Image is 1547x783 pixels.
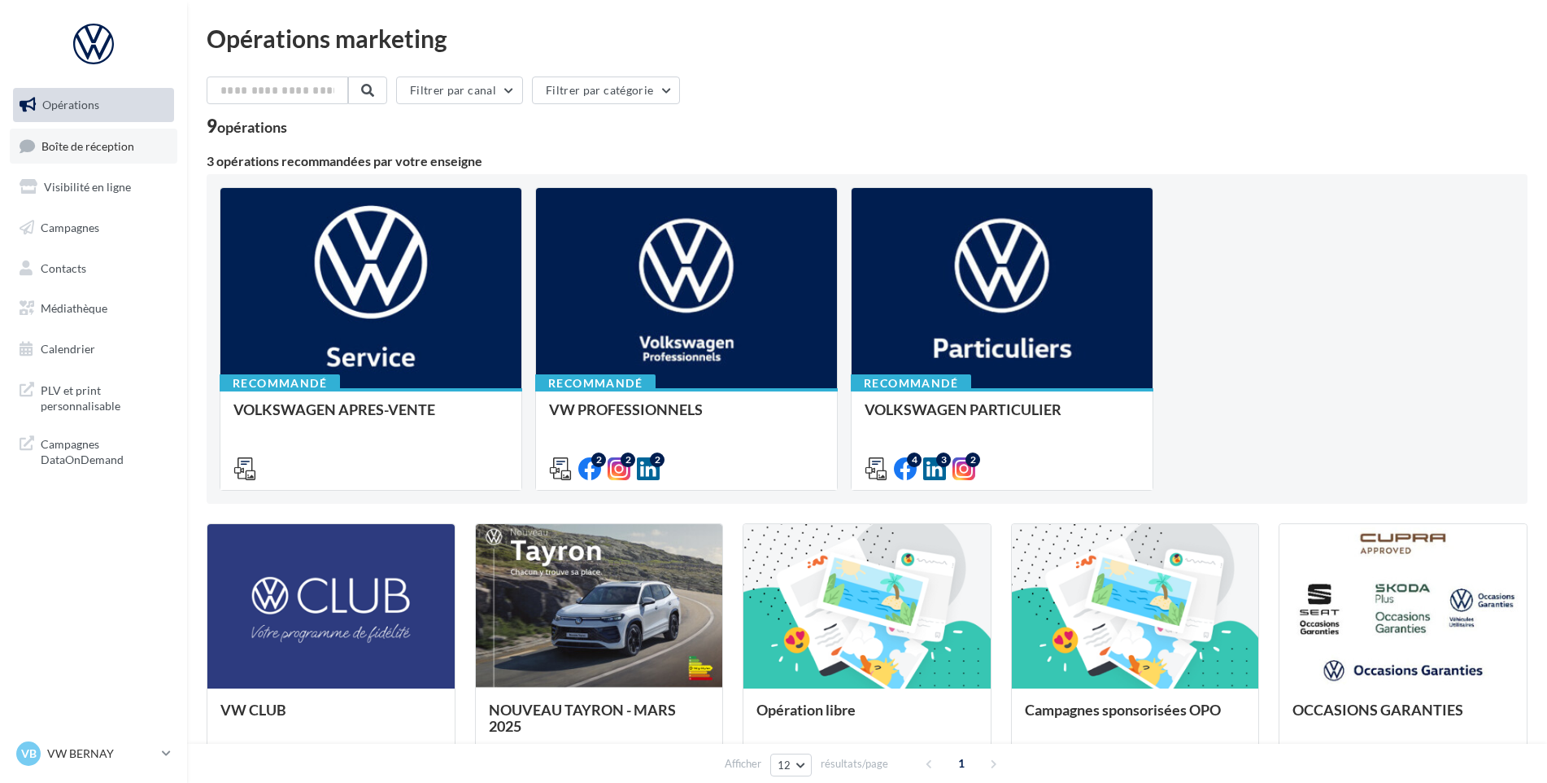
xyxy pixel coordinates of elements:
[41,138,134,152] span: Boîte de réception
[13,738,174,769] a: VB VW BERNAY
[41,221,99,234] span: Campagnes
[41,379,168,414] span: PLV et print personnalisable
[21,746,37,762] span: VB
[725,756,761,772] span: Afficher
[217,120,287,134] div: opérations
[650,453,665,467] div: 2
[778,759,791,772] span: 12
[396,77,523,104] button: Filtrer par canal
[10,211,177,245] a: Campagnes
[591,453,606,467] div: 2
[41,342,95,356] span: Calendrier
[1025,701,1221,719] span: Campagnes sponsorisées OPO
[10,170,177,204] a: Visibilité en ligne
[10,426,177,475] a: Campagnes DataOnDemand
[10,88,177,122] a: Opérations
[41,433,168,468] span: Campagnes DataOnDemand
[220,701,286,719] span: VW CLUB
[10,373,177,421] a: PLV et print personnalisable
[10,129,177,164] a: Boîte de réception
[489,701,676,735] span: NOUVEAU TAYRON - MARS 2025
[220,374,340,392] div: Recommandé
[621,453,635,467] div: 2
[535,374,656,392] div: Recommandé
[532,77,680,104] button: Filtrer par catégorie
[207,155,1527,168] div: 3 opérations recommandées par votre enseigne
[821,756,888,772] span: résultats/page
[207,26,1527,50] div: Opérations marketing
[865,400,1061,418] span: VOLKSWAGEN PARTICULIER
[41,301,107,315] span: Médiathèque
[936,453,951,467] div: 3
[1292,701,1463,719] span: OCCASIONS GARANTIES
[41,260,86,274] span: Contacts
[756,701,856,719] span: Opération libre
[10,252,177,286] a: Contacts
[44,180,131,194] span: Visibilité en ligne
[948,750,974,776] span: 1
[233,400,435,418] span: VOLKSWAGEN APRES-VENTE
[549,400,703,418] span: VW PROFESSIONNELS
[47,746,155,762] p: VW BERNAY
[770,754,812,776] button: 12
[42,98,99,112] span: Opérations
[851,374,971,392] div: Recommandé
[965,453,980,467] div: 2
[907,453,922,467] div: 4
[10,332,177,366] a: Calendrier
[207,117,287,135] div: 9
[10,291,177,326] a: Médiathèque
